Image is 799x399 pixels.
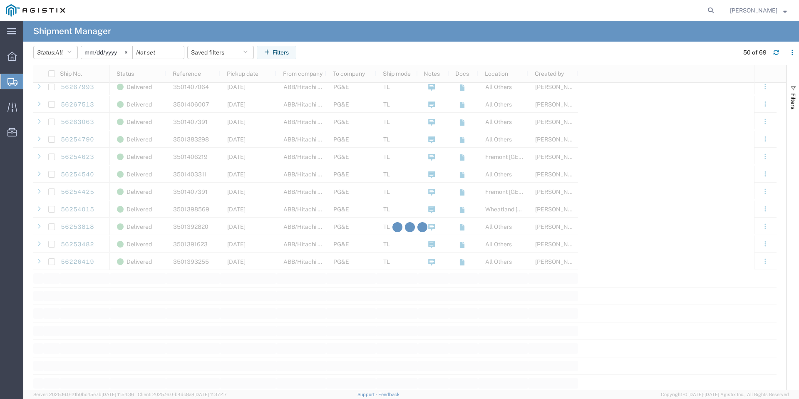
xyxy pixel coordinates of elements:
[743,48,767,57] div: 50 of 69
[790,93,797,109] span: Filters
[33,392,134,397] span: Server: 2025.16.0-21b0bc45e7b
[194,392,227,397] span: [DATE] 11:37:47
[81,46,132,59] input: Not set
[6,4,65,17] img: logo
[357,392,378,397] a: Support
[138,392,227,397] span: Client: 2025.16.0-b4dc8a9
[257,46,296,59] button: Filters
[55,49,63,56] span: All
[187,46,254,59] button: Saved filters
[102,392,134,397] span: [DATE] 11:54:36
[33,46,78,59] button: Status:All
[730,6,777,15] span: Tanner Gill
[730,5,787,15] button: [PERSON_NAME]
[661,391,789,398] span: Copyright © [DATE]-[DATE] Agistix Inc., All Rights Reserved
[133,46,184,59] input: Not set
[33,21,111,42] h4: Shipment Manager
[378,392,399,397] a: Feedback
